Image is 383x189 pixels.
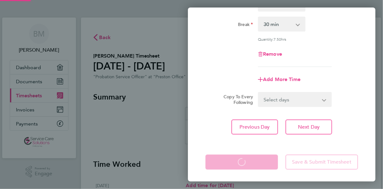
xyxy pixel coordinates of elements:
[285,120,332,135] button: Next Day
[298,124,320,130] span: Next Day
[258,52,282,57] button: Remove
[258,77,300,82] button: Add More Time
[238,22,253,29] label: Break
[263,76,300,82] span: Add More Time
[263,51,282,57] span: Remove
[258,37,332,42] div: Quantity: hrs
[219,94,253,105] label: Copy To Every Following
[274,37,281,42] span: 7.50
[231,120,278,135] button: Previous Day
[240,124,270,130] span: Previous Day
